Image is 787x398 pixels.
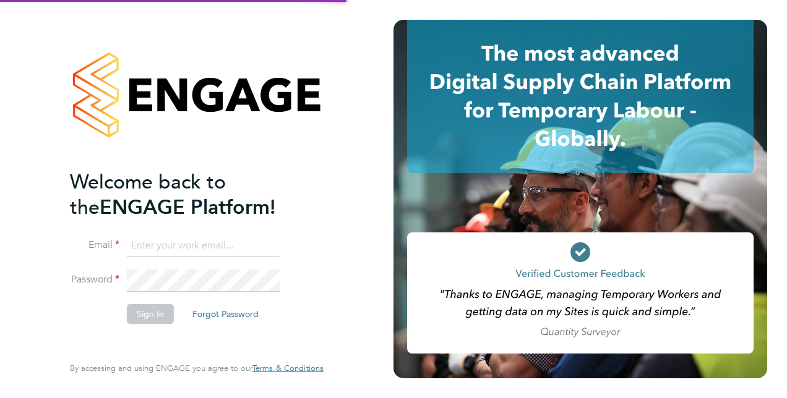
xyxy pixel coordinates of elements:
[252,363,324,373] a: Terms & Conditions
[70,273,119,286] label: Password
[70,363,324,373] span: By accessing and using ENGAGE you agree to our
[70,239,119,252] label: Email
[183,304,269,324] button: Forgot Password
[70,169,311,220] h2: ENGAGE Platform!
[127,235,280,257] input: Enter your work email...
[252,363,324,373] span: Terms & Conditions
[70,170,226,219] span: Welcome back to the
[127,304,174,324] button: Sign In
